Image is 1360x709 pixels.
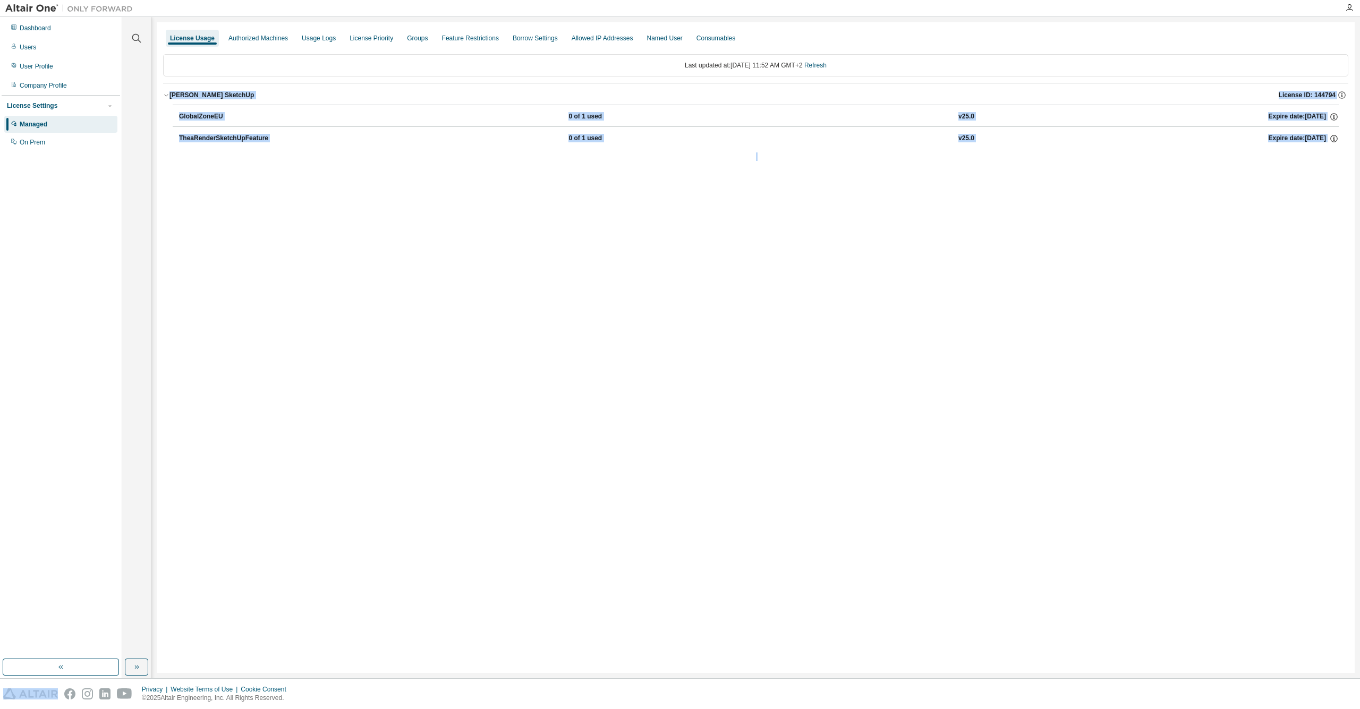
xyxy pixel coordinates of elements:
[20,120,47,129] div: Managed
[142,694,293,703] p: © 2025 Altair Engineering, Inc. All Rights Reserved.
[1279,91,1336,99] span: License ID: 144794
[117,688,132,699] img: youtube.svg
[804,62,827,69] a: Refresh
[241,685,292,694] div: Cookie Consent
[169,91,254,99] div: [PERSON_NAME] SketchUp
[99,688,110,699] img: linkedin.svg
[163,83,1348,107] button: [PERSON_NAME] SketchUpLicense ID: 144794
[407,34,428,42] div: Groups
[20,62,53,71] div: User Profile
[442,34,499,42] div: Feature Restrictions
[696,34,735,42] div: Consumables
[3,688,58,699] img: altair_logo.svg
[1268,134,1338,143] div: Expire date: [DATE]
[142,685,171,694] div: Privacy
[350,34,393,42] div: License Priority
[7,101,57,110] div: License Settings
[179,134,275,143] div: TheaRenderSketchUpFeature
[20,81,67,90] div: Company Profile
[163,54,1348,76] div: Last updated at: [DATE] 11:52 AM GMT+2
[179,112,275,122] div: GlobalZoneEU
[170,34,215,42] div: License Usage
[82,688,93,699] img: instagram.svg
[1268,112,1338,122] div: Expire date: [DATE]
[20,43,36,52] div: Users
[302,34,336,42] div: Usage Logs
[20,138,45,147] div: On Prem
[171,685,241,694] div: Website Terms of Use
[64,688,75,699] img: facebook.svg
[5,3,138,14] img: Altair One
[568,112,664,122] div: 0 of 1 used
[228,34,288,42] div: Authorized Machines
[179,127,1339,150] button: TheaRenderSketchUpFeature0 of 1 usedv25.0Expire date:[DATE]
[20,24,51,32] div: Dashboard
[179,105,1339,129] button: GlobalZoneEU0 of 1 usedv25.0Expire date:[DATE]
[568,134,664,143] div: 0 of 1 used
[647,34,682,42] div: Named User
[513,34,558,42] div: Borrow Settings
[572,34,633,42] div: Allowed IP Addresses
[958,112,974,122] div: v25.0
[958,134,974,143] div: v25.0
